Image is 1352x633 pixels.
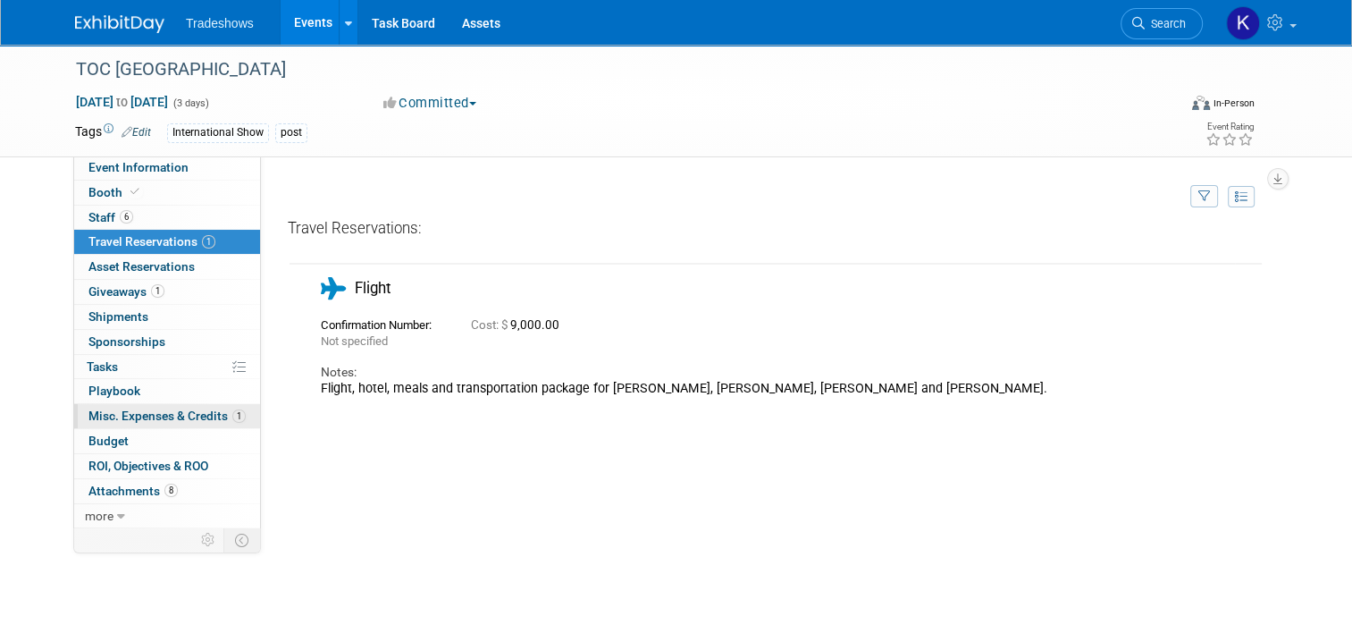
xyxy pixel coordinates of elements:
[1145,17,1186,30] span: Search
[130,187,139,197] i: Booth reservation complete
[75,94,169,110] span: [DATE] [DATE]
[88,284,164,299] span: Giveaways
[1213,97,1255,110] div: In-Person
[321,364,1161,381] div: Notes:
[74,504,260,528] a: more
[70,54,1155,86] div: TOC [GEOGRAPHIC_DATA]
[88,210,133,224] span: Staff
[88,185,143,199] span: Booth
[74,156,260,180] a: Event Information
[74,404,260,428] a: Misc. Expenses & Credits1
[74,230,260,254] a: Travel Reservations1
[321,334,388,348] span: Not specified
[1192,96,1210,110] img: Format-Inperson.png
[471,318,567,332] span: 9,000.00
[75,122,151,143] td: Tags
[151,284,164,298] span: 1
[1205,122,1254,131] div: Event Rating
[88,234,215,249] span: Travel Reservations
[167,123,269,142] div: International Show
[377,94,483,113] button: Committed
[1121,8,1203,39] a: Search
[88,484,178,498] span: Attachments
[74,206,260,230] a: Staff6
[232,409,246,423] span: 1
[88,434,129,448] span: Budget
[88,409,246,423] span: Misc. Expenses & Credits
[172,97,209,109] span: (3 days)
[224,528,261,552] td: Toggle Event Tabs
[202,235,215,249] span: 1
[74,479,260,503] a: Attachments8
[87,359,118,374] span: Tasks
[1198,191,1211,203] i: Filter by Traveler
[122,126,151,139] a: Edit
[75,15,164,33] img: ExhibitDay
[355,279,390,297] span: Flight
[321,313,444,333] div: Confirmation Number:
[113,95,130,109] span: to
[74,379,260,403] a: Playbook
[186,16,254,30] span: Tradeshows
[88,309,148,324] span: Shipments
[193,528,224,552] td: Personalize Event Tab Strip
[88,459,208,473] span: ROI, Objectives & ROO
[88,384,140,398] span: Playbook
[74,429,260,453] a: Budget
[275,123,307,142] div: post
[88,334,165,349] span: Sponsorships
[88,259,195,274] span: Asset Reservations
[1226,6,1260,40] img: Kathyuska Thirwall
[74,454,260,478] a: ROI, Objectives & ROO
[74,330,260,354] a: Sponsorships
[88,160,189,174] span: Event Information
[120,210,133,224] span: 6
[74,181,260,205] a: Booth
[321,381,1161,397] div: Flight, hotel, meals and transportation package for [PERSON_NAME], [PERSON_NAME], [PERSON_NAME] a...
[321,277,346,300] i: Flight
[164,484,178,497] span: 8
[74,255,260,279] a: Asset Reservations
[471,318,510,332] span: Cost: $
[74,355,260,379] a: Tasks
[74,280,260,304] a: Giveaways1
[74,305,260,329] a: Shipments
[85,509,113,523] span: more
[288,218,1264,246] div: Travel Reservations:
[1080,93,1255,120] div: Event Format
